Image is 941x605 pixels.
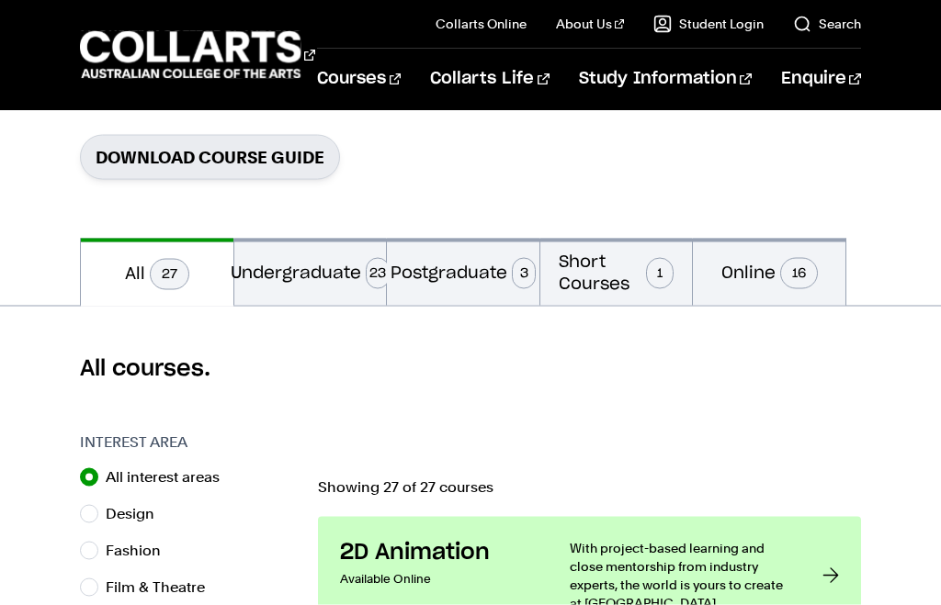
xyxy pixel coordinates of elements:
label: Design [106,501,169,527]
a: Study Information [579,49,752,109]
span: 23 [366,258,390,289]
button: All27 [81,239,233,307]
a: About Us [556,15,624,33]
a: Student Login [653,15,764,33]
p: Showing 27 of 27 courses [318,480,861,495]
span: 1 [646,258,674,289]
a: Enquire [781,49,861,109]
label: Fashion [106,538,176,564]
button: Postgraduate3 [387,239,539,306]
span: 16 [780,258,818,289]
button: Short Courses1 [540,239,693,306]
span: 27 [150,259,189,290]
span: 3 [512,258,536,289]
a: Download Course Guide [80,135,340,180]
h3: 2D Animation [340,539,533,566]
h2: All courses. [80,354,861,384]
a: Search [793,15,861,33]
label: Film & Theatre [106,575,220,600]
div: Go to homepage [80,28,271,81]
button: Online16 [693,239,845,306]
p: Available Online [340,566,533,592]
a: Courses [317,49,401,109]
a: Collarts Life [430,49,549,109]
h3: Interest Area [80,431,300,454]
button: Undergraduate23 [234,239,387,306]
a: Collarts Online [436,15,527,33]
label: All interest areas [106,465,234,490]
